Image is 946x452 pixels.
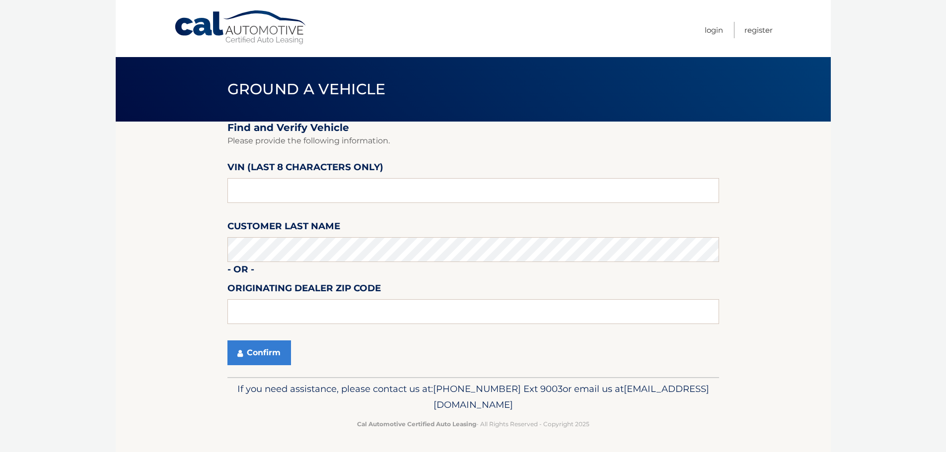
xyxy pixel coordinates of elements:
[234,381,713,413] p: If you need assistance, please contact us at: or email us at
[227,262,254,280] label: - or -
[433,383,563,394] span: [PHONE_NUMBER] Ext 9003
[227,80,386,98] span: Ground a Vehicle
[174,10,308,45] a: Cal Automotive
[357,420,476,428] strong: Cal Automotive Certified Auto Leasing
[227,281,381,299] label: Originating Dealer Zip Code
[227,340,291,365] button: Confirm
[234,419,713,429] p: - All Rights Reserved - Copyright 2025
[227,219,340,237] label: Customer Last Name
[227,160,383,178] label: VIN (last 8 characters only)
[227,122,719,134] h2: Find and Verify Vehicle
[227,134,719,148] p: Please provide the following information.
[705,22,723,38] a: Login
[744,22,773,38] a: Register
